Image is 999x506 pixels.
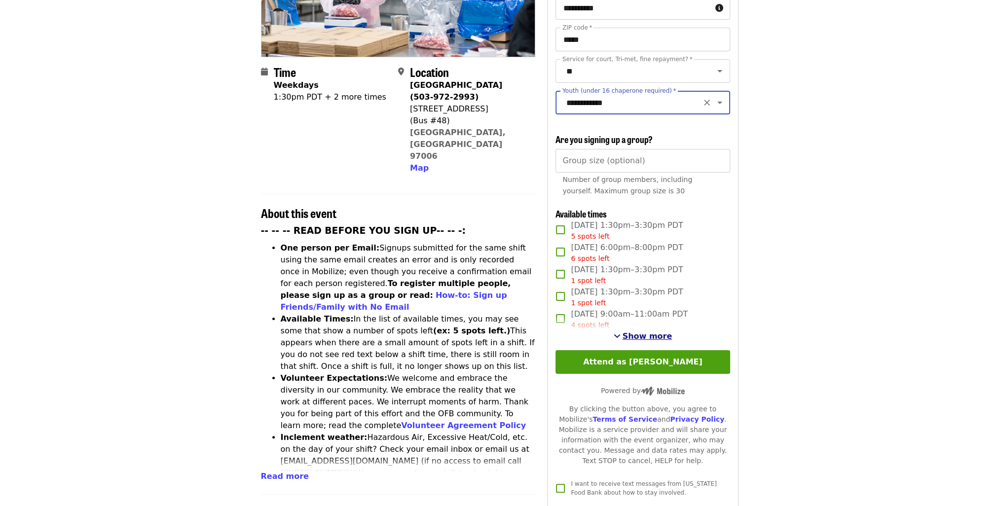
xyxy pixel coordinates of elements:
[592,415,657,423] a: Terms of Service
[614,330,672,342] button: See more timeslots
[410,115,527,127] div: (Bus #48)
[623,331,672,341] span: Show more
[571,308,688,330] span: [DATE] 9:00am–11:00am PDT
[562,176,692,195] span: Number of group members, including yourself. Maximum group size is 30
[571,254,609,262] span: 6 spots left
[555,133,653,145] span: Are you signing up a group?
[571,277,606,285] span: 1 spot left
[571,286,683,308] span: [DATE] 1:30pm–3:30pm PDT
[281,372,536,432] li: We welcome and embrace the diversity in our community. We embrace the reality that we work at dif...
[274,63,296,80] span: Time
[281,373,388,383] strong: Volunteer Expectations:
[562,88,676,94] label: Youth (under 16 chaperone required)
[281,279,511,300] strong: To register multiple people, please sign up as a group or read:
[571,219,683,242] span: [DATE] 1:30pm–3:30pm PDT
[281,313,536,372] li: In the list of available times, you may see some that show a number of spots left This appears wh...
[410,63,449,80] span: Location
[700,96,714,109] button: Clear
[571,299,606,307] span: 1 spot left
[555,207,607,220] span: Available times
[398,67,404,76] i: map-marker-alt icon
[571,480,716,496] span: I want to receive text messages from [US_STATE] Food Bank about how to stay involved.
[410,103,527,115] div: [STREET_ADDRESS]
[281,433,368,442] strong: Inclement weather:
[410,162,429,174] button: Map
[261,204,336,221] span: About this event
[261,225,466,236] strong: -- -- -- READ BEFORE YOU SIGN UP-- -- -:
[571,242,683,264] span: [DATE] 6:00pm–8:00pm PDT
[670,415,724,423] a: Privacy Policy
[410,128,506,161] a: [GEOGRAPHIC_DATA], [GEOGRAPHIC_DATA] 97006
[571,264,683,286] span: [DATE] 1:30pm–3:30pm PDT
[601,387,685,395] span: Powered by
[281,290,507,312] a: How-to: Sign up Friends/Family with No Email
[555,350,730,374] button: Attend as [PERSON_NAME]
[281,314,354,324] strong: Available Times:
[274,80,319,90] strong: Weekdays
[261,67,268,76] i: calendar icon
[274,91,386,103] div: 1:30pm PDT + 2 more times
[410,163,429,173] span: Map
[281,243,380,253] strong: One person per Email:
[281,432,536,491] li: Hazardous Air, Excessive Heat/Cold, etc. on the day of your shift? Check your email inbox or emai...
[571,232,609,240] span: 5 spots left
[261,471,309,481] span: Read more
[281,242,536,313] li: Signups submitted for the same shift using the same email creates an error and is only recorded o...
[713,96,727,109] button: Open
[410,80,502,102] strong: [GEOGRAPHIC_DATA] (503-972-2993)
[401,421,526,430] a: Volunteer Agreement Policy
[713,64,727,78] button: Open
[261,470,309,482] button: Read more
[562,56,693,62] label: Service for court, Tri-met, fine repayment?
[562,25,592,31] label: ZIP code
[555,404,730,466] div: By clicking the button above, you agree to Mobilize's and . Mobilize is a service provider and wi...
[715,3,723,13] i: circle-info icon
[555,28,730,51] input: ZIP code
[433,326,510,335] strong: (ex: 5 spots left.)
[555,149,730,173] input: [object Object]
[571,321,609,329] span: 4 spots left
[641,387,685,396] img: Powered by Mobilize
